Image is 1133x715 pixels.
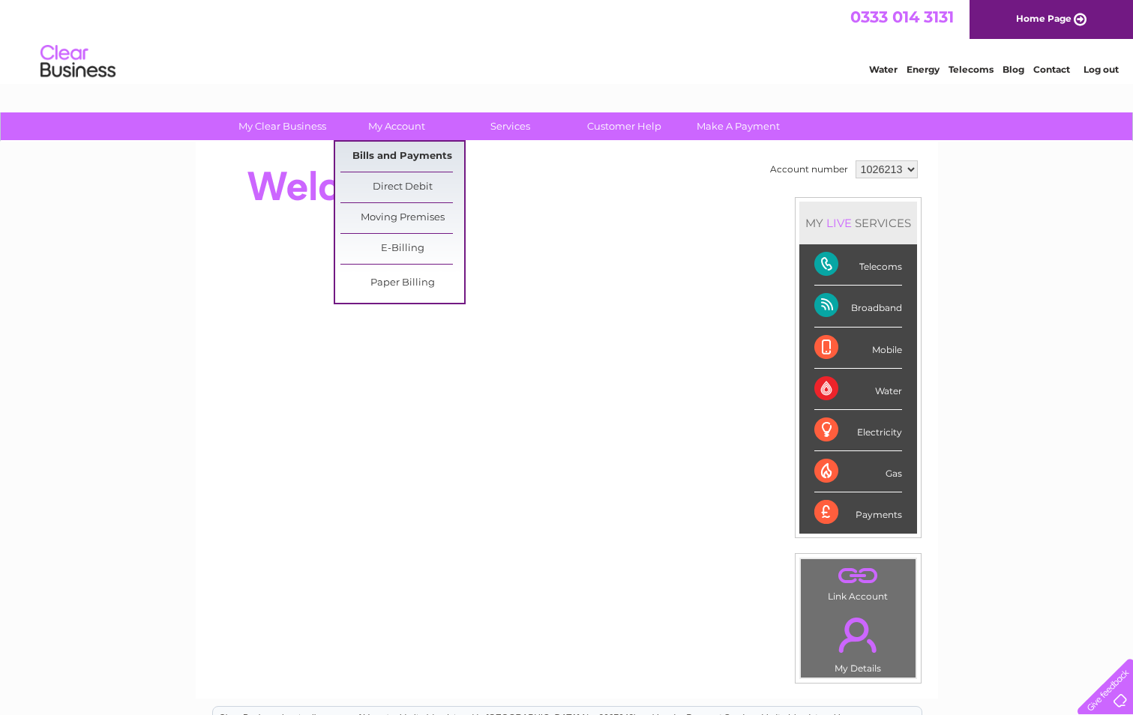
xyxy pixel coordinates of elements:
div: LIVE [823,216,855,230]
td: My Details [800,605,916,678]
div: Clear Business is a trading name of Verastar Limited (registered in [GEOGRAPHIC_DATA] No. 3667643... [213,8,922,73]
a: Contact [1033,64,1070,75]
div: Gas [814,451,902,492]
a: Paper Billing [340,268,464,298]
a: Energy [907,64,940,75]
td: Account number [766,157,852,182]
a: Direct Debit [340,172,464,202]
a: My Account [334,112,458,140]
a: Moving Premises [340,203,464,233]
div: Water [814,369,902,410]
a: Services [448,112,572,140]
a: . [805,609,912,661]
a: Blog [1003,64,1024,75]
a: 0333 014 3131 [850,7,954,26]
div: Telecoms [814,244,902,286]
td: Link Account [800,558,916,606]
a: Water [869,64,898,75]
a: Customer Help [562,112,686,140]
div: Electricity [814,410,902,451]
div: Payments [814,492,902,533]
a: . [805,563,912,589]
a: Log out [1084,64,1119,75]
a: Telecoms [949,64,994,75]
div: Mobile [814,328,902,369]
a: E-Billing [340,234,464,264]
div: MY SERVICES [799,202,917,244]
a: My Clear Business [220,112,344,140]
img: logo.png [40,39,116,85]
a: Bills and Payments [340,142,464,172]
div: Broadband [814,286,902,327]
a: Make A Payment [676,112,800,140]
